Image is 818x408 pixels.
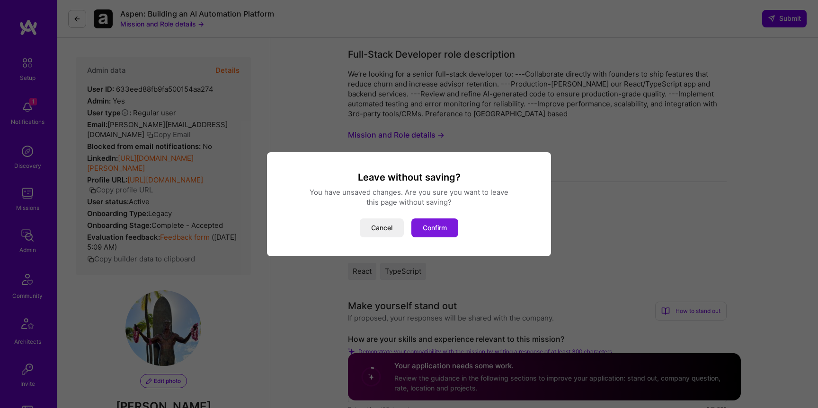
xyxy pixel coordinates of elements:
[278,197,540,207] div: this page without saving?
[411,218,458,237] button: Confirm
[278,171,540,183] h3: Leave without saving?
[360,218,404,237] button: Cancel
[267,152,551,256] div: modal
[278,187,540,197] div: You have unsaved changes. Are you sure you want to leave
